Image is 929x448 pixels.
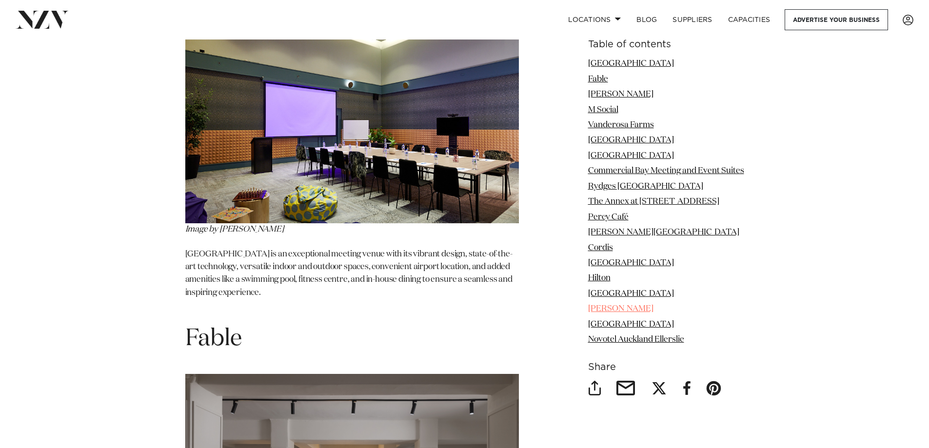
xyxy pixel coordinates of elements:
a: The Annex at [STREET_ADDRESS] [588,197,719,206]
a: Advertise your business [785,9,888,30]
a: Fable [588,75,608,83]
a: [GEOGRAPHIC_DATA] [588,136,674,144]
a: [GEOGRAPHIC_DATA] [588,290,674,298]
a: [PERSON_NAME] [588,90,653,98]
a: Novotel Auckland Ellerslie [588,335,684,344]
a: [PERSON_NAME][GEOGRAPHIC_DATA] [588,228,739,236]
a: Cordis [588,243,613,252]
a: Commercial Bay Meeting and Event Suites [588,167,744,175]
h6: Table of contents [588,39,744,50]
a: Capacities [720,9,778,30]
img: nzv-logo.png [16,11,69,28]
em: Image by [PERSON_NAME] [185,225,284,234]
a: [GEOGRAPHIC_DATA] [588,259,674,267]
a: [PERSON_NAME] [588,305,653,313]
a: [GEOGRAPHIC_DATA] [588,59,674,68]
a: BLOG [629,9,665,30]
a: [GEOGRAPHIC_DATA] [588,320,674,328]
a: Percy Café [588,213,629,221]
a: Hilton [588,274,611,282]
p: [GEOGRAPHIC_DATA] is an exceptional meeting venue with its vibrant design, state-of-the-art techn... [185,248,519,312]
a: [GEOGRAPHIC_DATA] [588,152,674,160]
h6: Share [588,362,744,372]
a: Vanderosa Farms [588,121,654,129]
a: SUPPLIERS [665,9,720,30]
h1: Fable [185,324,519,354]
a: M Social [588,105,618,114]
a: Rydges [GEOGRAPHIC_DATA] [588,182,703,191]
a: Locations [560,9,629,30]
